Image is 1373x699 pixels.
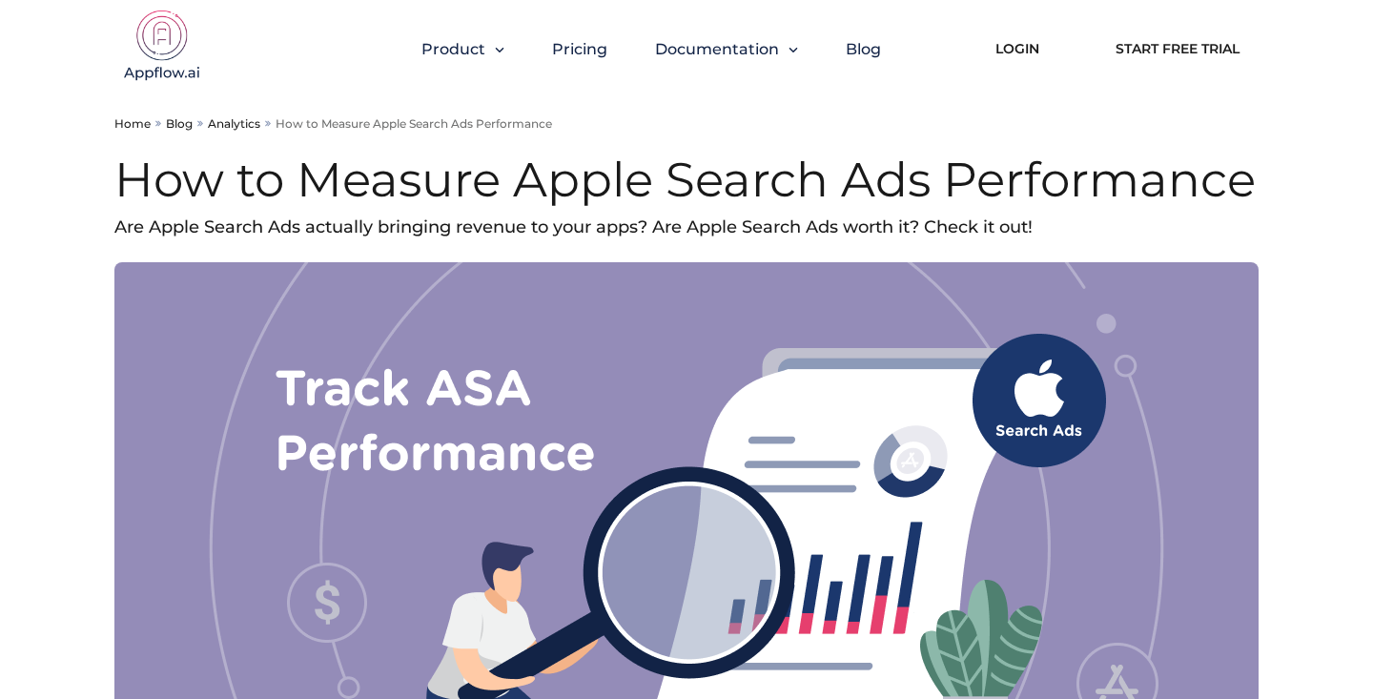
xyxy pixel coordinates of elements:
[421,40,504,58] button: Product
[114,116,151,131] a: Home
[114,10,210,86] img: appflow.ai-logo
[114,211,1259,243] p: Are Apple Search Ads actually bringing revenue to your apps? Are Apple Search Ads worth it? Check...
[552,40,607,58] a: Pricing
[208,116,260,131] a: Analytics
[166,116,193,131] a: Blog
[276,116,552,131] p: How to Measure Apple Search Ads Performance
[655,40,779,58] span: Documentation
[846,40,881,58] a: Blog
[1096,28,1259,70] a: Start Free Trial
[655,40,798,58] button: Documentation
[114,150,1259,211] h1: How to Measure Apple Search Ads Performance
[421,40,485,58] span: Product
[967,28,1068,70] a: Login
